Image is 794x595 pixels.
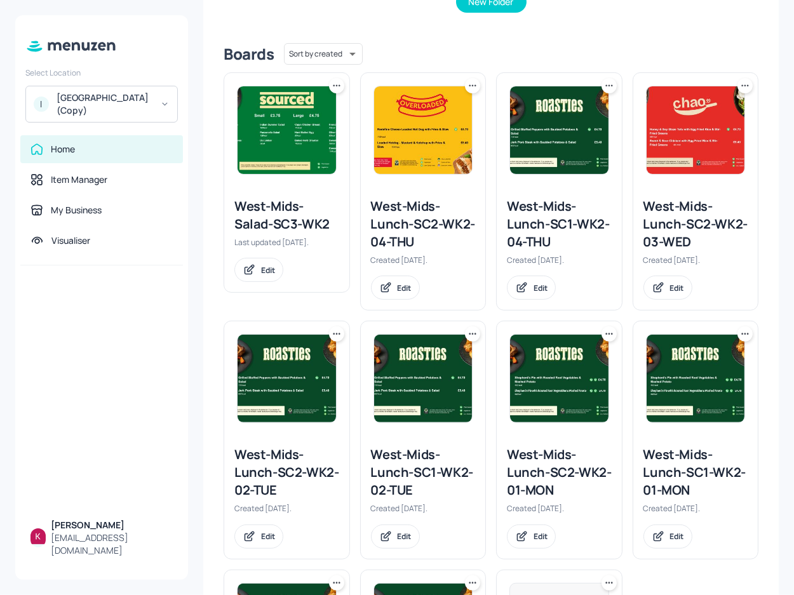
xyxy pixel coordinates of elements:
div: Visualiser [51,234,90,247]
div: Edit [261,265,275,276]
div: Last updated [DATE]. [234,237,339,248]
img: 2025-09-18-175819596402174pdg1hercv.jpeg [510,335,609,422]
div: [GEOGRAPHIC_DATA] (Copy) [57,91,152,117]
div: West-Mids-Lunch-SC1-WK2-01-MON [643,446,748,499]
div: Edit [534,283,548,293]
div: Created [DATE]. [643,255,748,265]
div: West-Mids-Lunch-SC1-WK2-02-TUE [371,446,476,499]
div: Edit [398,283,412,293]
div: Created [DATE]. [507,503,612,514]
div: Item Manager [51,173,107,186]
img: 2025-09-18-1758197754598idefmfav3fa.jpeg [510,86,609,174]
div: Edit [261,531,275,542]
div: Edit [670,531,684,542]
div: West-Mids-Salad-SC3-WK2 [234,197,339,233]
img: 2025-09-24-17587151120266dtelwtb6r8.jpeg [238,86,336,174]
div: Created [DATE]. [507,255,612,265]
div: [EMAIL_ADDRESS][DOMAIN_NAME] [51,531,173,557]
div: My Business [51,204,102,217]
div: West-Mids-Lunch-SC2-WK2-01-MON [507,446,612,499]
div: Created [DATE]. [371,503,476,514]
div: I [34,97,49,112]
div: Boards [224,44,274,64]
div: Created [DATE]. [643,503,748,514]
div: West-Mids-Lunch-SC2-WK2-02-TUE [234,446,339,499]
img: 2025-09-18-175819596402174pdg1hercv.jpeg [647,335,745,422]
div: West-Mids-Lunch-SC2-WK2-03-WED [643,197,748,251]
div: Created [DATE]. [234,503,339,514]
div: Select Location [25,67,178,78]
img: 2025-09-18-1758197754598idefmfav3fa.jpeg [374,335,473,422]
div: Edit [534,531,548,542]
img: 2025-09-18-1758197754598idefmfav3fa.jpeg [238,335,336,422]
img: 2025-09-22-17585364587329tvoyoghe6t.jpeg [647,86,745,174]
img: ALm5wu0uMJs5_eqw6oihenv1OotFdBXgP3vgpp2z_jxl=s96-c [30,528,46,544]
img: 2025-09-22-17585369572808pzmq4dkfad.jpeg [374,86,473,174]
div: Created [DATE]. [371,255,476,265]
div: Sort by created [284,41,363,67]
div: Home [51,143,75,156]
div: [PERSON_NAME] [51,519,173,531]
div: Edit [398,531,412,542]
div: Edit [670,283,684,293]
div: West-Mids-Lunch-SC2-WK2-04-THU [371,197,476,251]
div: West-Mids-Lunch-SC1-WK2-04-THU [507,197,612,251]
